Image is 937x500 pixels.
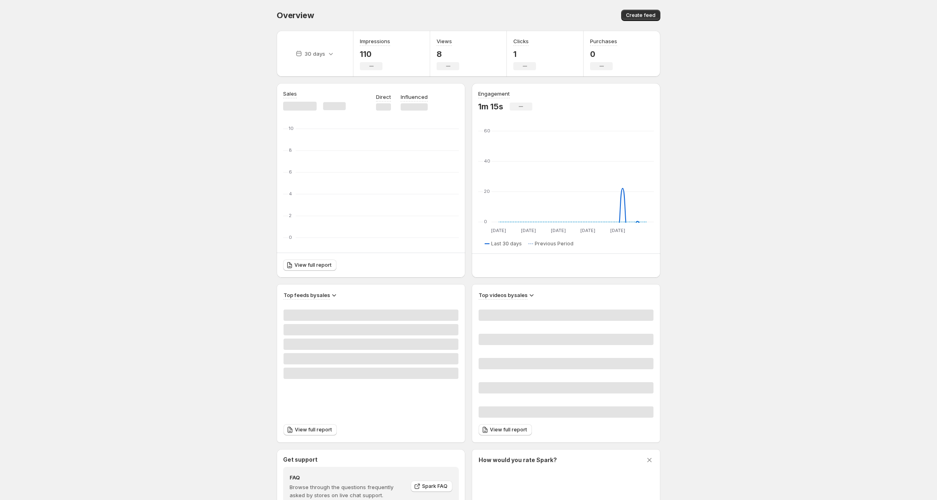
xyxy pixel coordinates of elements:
[484,219,487,224] text: 0
[491,228,506,233] text: [DATE]
[580,228,595,233] text: [DATE]
[277,10,314,20] span: Overview
[401,93,428,101] p: Influenced
[437,37,452,45] h3: Views
[289,213,292,218] text: 2
[289,126,294,131] text: 10
[513,49,536,59] p: 1
[360,49,390,59] p: 110
[376,93,391,101] p: Direct
[360,37,390,45] h3: Impressions
[295,427,332,433] span: View full report
[484,158,490,164] text: 40
[535,241,574,247] span: Previous Period
[411,481,452,492] a: Spark FAQ
[305,50,325,58] p: 30 days
[626,12,655,19] span: Create feed
[621,10,660,21] button: Create feed
[290,473,405,481] h4: FAQ
[484,128,490,134] text: 60
[490,427,527,433] span: View full report
[289,147,292,153] text: 8
[284,424,337,435] a: View full report
[478,102,503,111] p: 1m 15s
[437,49,459,59] p: 8
[513,37,529,45] h3: Clicks
[484,188,490,194] text: 20
[590,49,617,59] p: 0
[284,291,330,299] h3: Top feeds by sales
[479,424,532,435] a: View full report
[290,483,405,499] p: Browse through the questions frequently asked by stores on live chat support.
[283,90,297,98] h3: Sales
[283,456,317,464] h3: Get support
[491,241,522,247] span: Last 30 days
[422,483,447,490] span: Spark FAQ
[610,228,625,233] text: [DATE]
[479,291,527,299] h3: Top videos by sales
[283,259,336,271] a: View full report
[289,234,292,240] text: 0
[289,191,292,197] text: 4
[294,262,332,268] span: View full report
[521,228,536,233] text: [DATE]
[590,37,617,45] h3: Purchases
[289,169,292,175] text: 6
[478,90,510,98] h3: Engagement
[551,228,566,233] text: [DATE]
[479,456,557,464] h3: How would you rate Spark?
